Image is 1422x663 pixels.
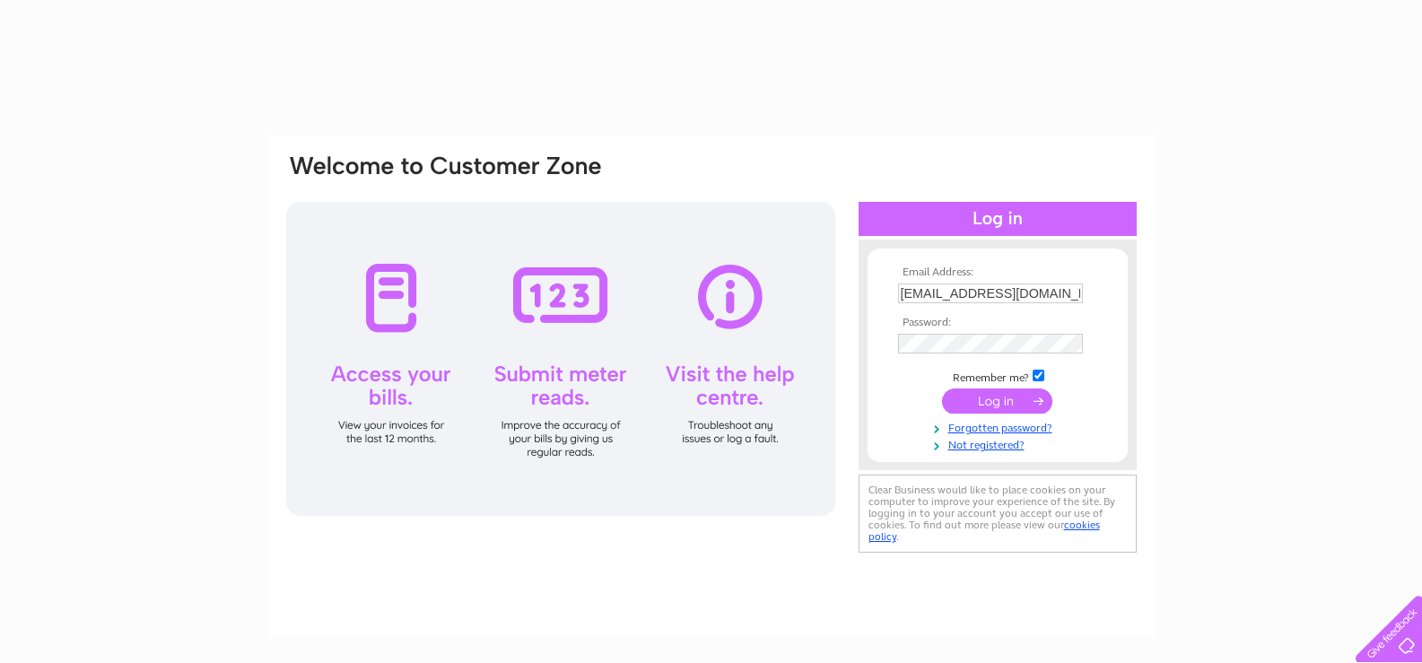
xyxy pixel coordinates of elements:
a: Not registered? [898,435,1102,452]
a: cookies policy [868,519,1100,543]
th: Email Address: [894,266,1102,279]
input: Submit [942,388,1052,414]
th: Password: [894,317,1102,329]
td: Remember me? [894,367,1102,385]
div: Clear Business would like to place cookies on your computer to improve your experience of the sit... [859,475,1137,553]
a: Forgotten password? [898,418,1102,435]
